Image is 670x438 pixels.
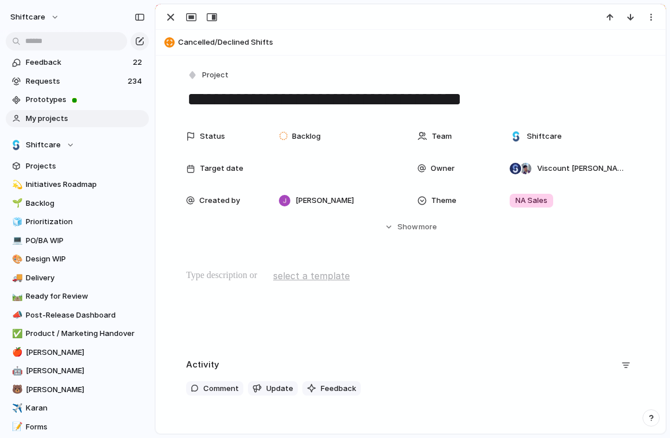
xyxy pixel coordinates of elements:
button: Cancelled/Declined Shifts [161,33,660,52]
span: Project [202,69,228,81]
span: [PERSON_NAME] [26,365,145,377]
span: Requests [26,76,124,87]
span: Projects [26,161,145,172]
button: 🛤️ [10,291,22,302]
span: more [419,221,437,233]
span: shiftcare [10,11,45,23]
button: 💻 [10,235,22,247]
span: Viscount [PERSON_NAME] , [PERSON_NAME] [537,163,625,174]
span: Owner [431,163,455,174]
div: 💫 [12,178,20,191]
span: Delivery [26,272,145,284]
a: 📝Forms [6,419,149,436]
span: PO/BA WIP [26,235,145,247]
span: Shiftcare [26,139,61,151]
a: ✅Product / Marketing Handover [6,325,149,342]
h2: Activity [186,358,219,371]
span: Target date [200,163,243,174]
button: 💫 [10,179,22,190]
div: 🎨 [12,253,20,266]
button: select a template [271,267,352,284]
span: Backlog [292,131,321,142]
div: 🌱 [12,197,20,210]
span: 234 [128,76,144,87]
span: My projects [26,113,145,124]
button: 🚚 [10,272,22,284]
a: 🤖[PERSON_NAME] [6,362,149,380]
div: 🤖 [12,365,20,378]
button: Update [248,381,298,396]
span: Backlog [26,198,145,209]
div: 🚚 [12,271,20,284]
span: Product / Marketing Handover [26,328,145,339]
a: 🛤️Ready for Review [6,288,149,305]
div: ✅ [12,327,20,341]
button: 🤖 [10,365,22,377]
div: 💻 [12,234,20,247]
span: Status [200,131,225,142]
span: Cancelled/Declined Shifts [178,37,660,48]
span: select a template [273,269,350,283]
span: Team [432,131,452,142]
a: 🍎[PERSON_NAME] [6,344,149,361]
span: Post-Release Dashboard [26,310,145,321]
a: 📣Post-Release Dashboard [6,307,149,324]
button: 📣 [10,310,22,321]
span: Comment [203,383,239,394]
button: Comment [186,381,243,396]
a: My projects [6,110,149,127]
div: 🚚Delivery [6,269,149,287]
span: NA Sales [515,195,547,206]
a: ✈️Karan [6,400,149,417]
button: 🍎 [10,347,22,358]
span: Forms [26,421,145,433]
span: Initiatives Roadmap [26,179,145,190]
div: 📝 [12,420,20,433]
button: Project [185,67,232,84]
a: 🌱Backlog [6,195,149,212]
button: ✅ [10,328,22,339]
div: 🍎 [12,346,20,359]
button: Shiftcare [6,136,149,154]
a: 🎨Design WIP [6,251,149,268]
a: Projects [6,158,149,175]
span: Design WIP [26,253,145,265]
span: Shiftcare [527,131,562,142]
a: Prototypes [6,91,149,108]
span: [PERSON_NAME] [26,384,145,396]
span: 22 [133,57,144,68]
span: Update [266,383,293,394]
button: 📝 [10,421,22,433]
span: [PERSON_NAME] [26,347,145,358]
span: Created by [199,195,240,206]
span: Prioritization [26,216,145,228]
span: [PERSON_NAME] [295,195,354,206]
button: ✈️ [10,402,22,414]
div: 🧊 [12,216,20,229]
span: Ready for Review [26,291,145,302]
button: 🐻 [10,384,22,396]
button: 🌱 [10,198,22,209]
div: 📣 [12,308,20,322]
a: 💫Initiatives Roadmap [6,176,149,193]
span: Show [397,221,418,233]
span: Feedback [26,57,129,68]
span: Theme [431,195,456,206]
div: 🛤️ [12,290,20,303]
button: 🎨 [10,253,22,265]
span: Feedback [321,383,356,394]
button: Showmore [186,217,635,237]
a: 💻PO/BA WIP [6,232,149,249]
div: 🐻 [12,383,20,396]
a: Feedback22 [6,54,149,71]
